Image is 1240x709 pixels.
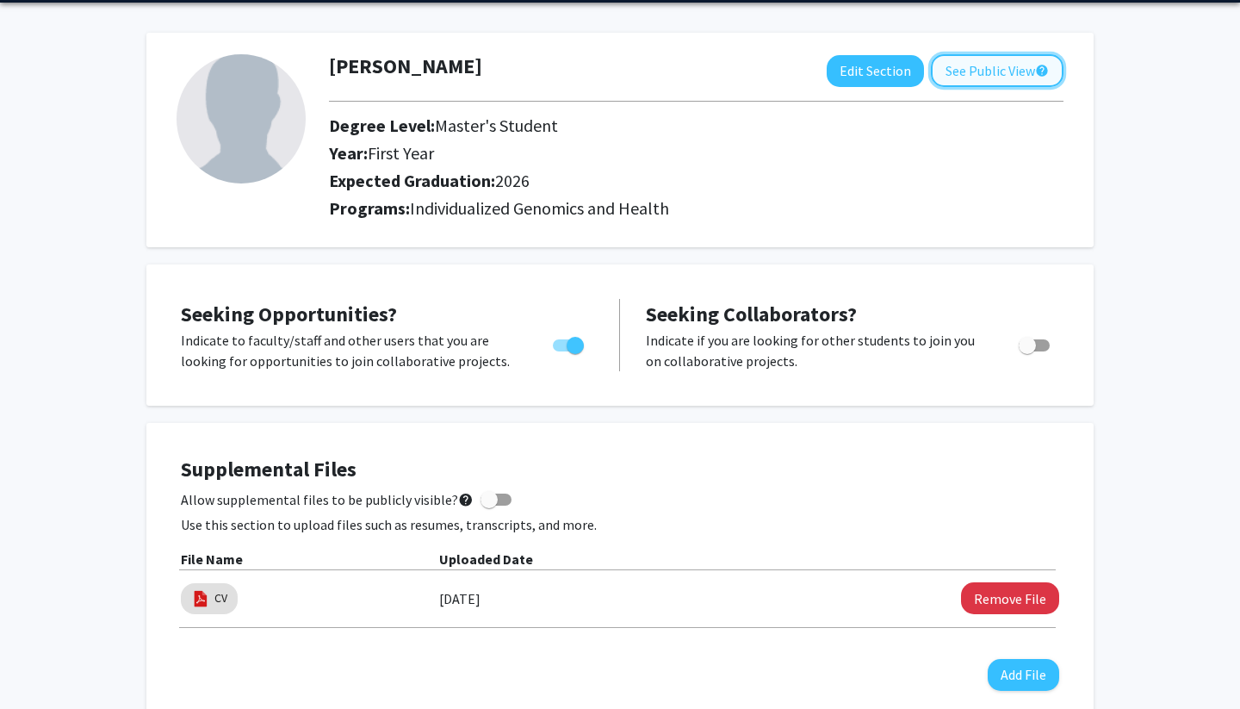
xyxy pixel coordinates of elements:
[931,54,1063,87] button: See Public View
[329,115,915,136] h2: Degree Level:
[495,170,530,191] span: 2026
[181,301,397,327] span: Seeking Opportunities?
[961,582,1059,614] button: Remove CV File
[988,659,1059,691] button: Add File
[410,197,669,219] span: Individualized Genomics and Health
[181,489,474,510] span: Allow supplemental files to be publicly visible?
[191,589,210,608] img: pdf_icon.png
[439,584,480,613] label: [DATE]
[177,54,306,183] img: Profile Picture
[329,143,915,164] h2: Year:
[329,171,915,191] h2: Expected Graduation:
[181,550,243,568] b: File Name
[181,457,1059,482] h4: Supplemental Files
[458,489,474,510] mat-icon: help
[368,142,434,164] span: First Year
[435,115,558,136] span: Master's Student
[546,330,593,356] div: Toggle
[646,330,986,371] p: Indicate if you are looking for other students to join you on collaborative projects.
[439,550,533,568] b: Uploaded Date
[181,514,1059,535] p: Use this section to upload files such as resumes, transcripts, and more.
[1012,330,1059,356] div: Toggle
[329,54,482,79] h1: [PERSON_NAME]
[214,589,227,607] a: CV
[646,301,857,327] span: Seeking Collaborators?
[827,55,924,87] button: Edit Section
[1035,60,1049,81] mat-icon: help
[181,330,520,371] p: Indicate to faculty/staff and other users that you are looking for opportunities to join collabor...
[329,198,1063,219] h2: Programs:
[13,631,73,696] iframe: Chat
